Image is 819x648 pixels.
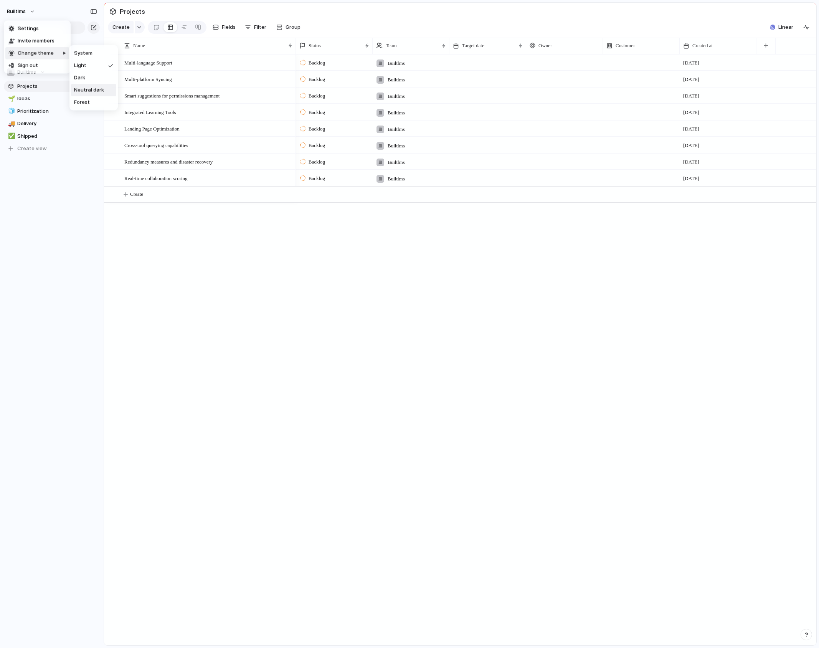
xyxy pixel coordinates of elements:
span: Forest [74,99,90,106]
span: Dark [74,74,85,82]
span: Settings [18,25,39,33]
span: Change theme [18,50,54,57]
span: Light [74,62,86,69]
span: Sign out [18,62,38,69]
span: Invite members [18,37,54,45]
span: System [74,50,92,57]
span: Neutral dark [74,86,104,94]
